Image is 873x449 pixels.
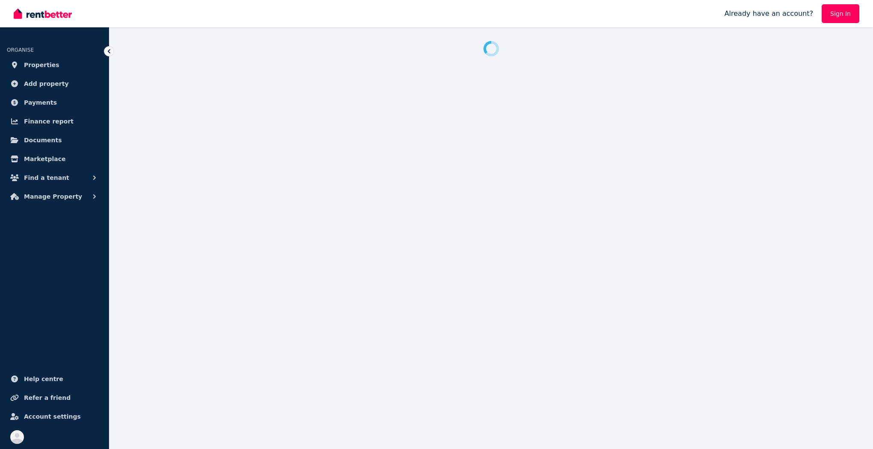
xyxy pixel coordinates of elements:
a: Add property [7,75,102,92]
button: Manage Property [7,188,102,205]
span: Refer a friend [24,393,71,403]
span: Find a tenant [24,173,69,183]
span: Already have an account? [724,9,813,19]
span: Properties [24,60,59,70]
a: Marketplace [7,150,102,167]
a: Sign In [822,4,859,23]
a: Finance report [7,113,102,130]
span: Payments [24,97,57,108]
span: Help centre [24,374,63,384]
span: ORGANISE [7,47,34,53]
a: Payments [7,94,102,111]
span: Account settings [24,411,81,422]
button: Find a tenant [7,169,102,186]
span: Manage Property [24,191,82,202]
a: Properties [7,56,102,73]
span: Add property [24,79,69,89]
span: Documents [24,135,62,145]
span: Marketplace [24,154,65,164]
a: Account settings [7,408,102,425]
img: RentBetter [14,7,72,20]
span: Finance report [24,116,74,126]
a: Refer a friend [7,389,102,406]
a: Help centre [7,370,102,387]
a: Documents [7,132,102,149]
